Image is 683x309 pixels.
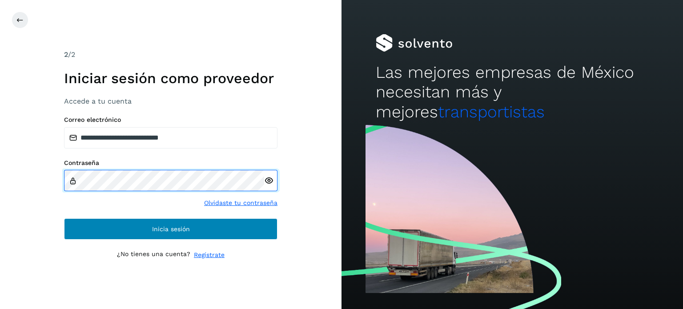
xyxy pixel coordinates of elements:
[64,218,277,240] button: Inicia sesión
[204,198,277,208] a: Olvidaste tu contraseña
[64,50,68,59] span: 2
[152,226,190,232] span: Inicia sesión
[64,159,277,167] label: Contraseña
[64,70,277,87] h1: Iniciar sesión como proveedor
[64,97,277,105] h3: Accede a tu cuenta
[64,49,277,60] div: /2
[194,250,225,260] a: Regístrate
[64,116,277,124] label: Correo electrónico
[117,250,190,260] p: ¿No tienes una cuenta?
[376,63,649,122] h2: Las mejores empresas de México necesitan más y mejores
[438,102,545,121] span: transportistas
